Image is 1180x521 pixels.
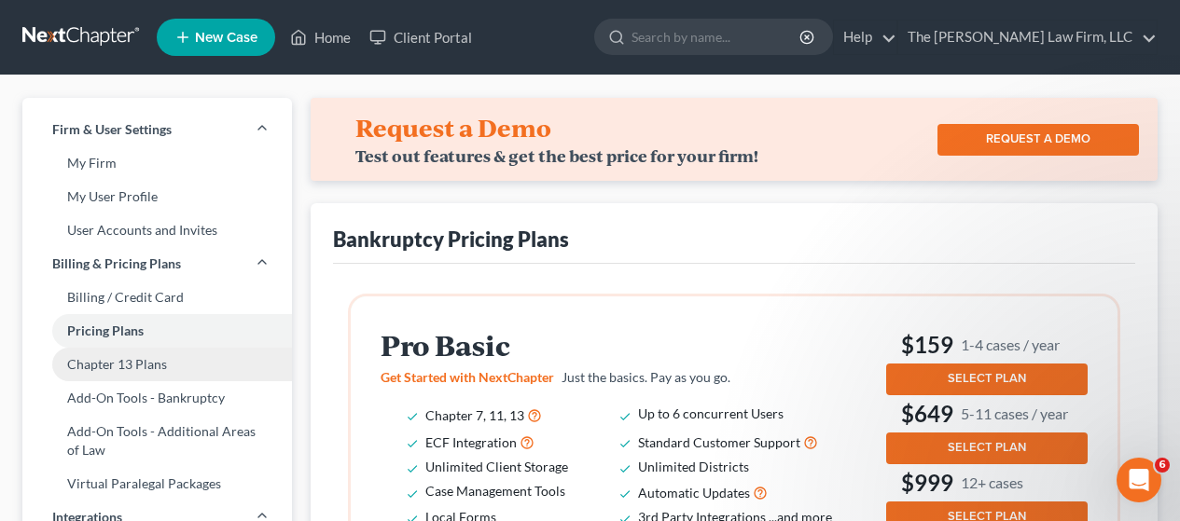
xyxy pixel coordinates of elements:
span: Firm & User Settings [52,120,172,139]
span: Standard Customer Support [638,434,800,450]
a: Billing / Credit Card [22,281,292,314]
button: SELECT PLAN [886,363,1088,395]
a: Billing & Pricing Plans [22,247,292,281]
a: My User Profile [22,180,292,213]
span: Unlimited Districts [638,459,749,474]
h3: $649 [886,399,1088,429]
span: Just the basics. Pay as you go. [562,369,730,385]
a: My Firm [22,146,292,180]
a: The [PERSON_NAME] Law Firm, LLC [898,21,1157,54]
span: ECF Integration [425,434,517,450]
span: Billing & Pricing Plans [52,254,181,273]
a: Add-On Tools - Bankruptcy [22,381,292,415]
div: Bankruptcy Pricing Plans [333,226,569,253]
span: New Case [195,31,257,45]
span: Up to 6 concurrent Users [638,405,784,421]
span: Get Started with NextChapter [381,369,554,385]
a: Pricing Plans [22,314,292,348]
span: SELECT PLAN [948,440,1026,455]
span: SELECT PLAN [948,371,1026,386]
a: Virtual Paralegal Packages [22,467,292,500]
h3: $159 [886,330,1088,360]
h4: Request a Demo [355,113,551,143]
span: Unlimited Client Storage [425,459,568,474]
span: Chapter 7, 11, 13 [425,407,524,423]
span: Automatic Updates [638,485,750,500]
small: 1-4 cases / year [961,335,1060,354]
div: Test out features & get the best price for your firm! [355,146,758,166]
small: 12+ cases [961,473,1023,492]
a: Client Portal [360,21,481,54]
a: Chapter 13 Plans [22,348,292,381]
input: Search by name... [632,20,802,54]
span: 6 [1155,458,1170,473]
a: Help [834,21,896,54]
button: SELECT PLAN [886,432,1088,464]
a: User Accounts and Invites [22,213,292,247]
a: Add-On Tools - Additional Areas of Law [22,415,292,467]
a: Home [281,21,360,54]
a: REQUEST A DEMO [937,124,1139,156]
h2: Pro Basic [381,330,858,361]
iframe: Intercom live chat [1117,458,1161,502]
span: Case Management Tools [425,483,565,499]
small: 5-11 cases / year [961,404,1068,423]
a: Firm & User Settings [22,113,292,146]
h3: $999 [886,468,1088,498]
